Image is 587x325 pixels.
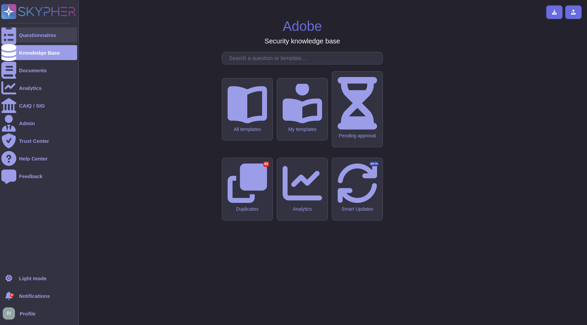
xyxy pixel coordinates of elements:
div: Help Center [19,156,48,161]
div: Pending approval [338,133,377,139]
button: user [1,306,20,321]
h3: Security knowledge base [265,37,340,45]
div: Duplicates [228,206,267,212]
div: Admin [19,121,35,126]
div: All templates [228,127,267,132]
a: Documents [1,63,77,78]
span: Profile [20,311,36,316]
a: Knowledge Base [1,45,77,60]
div: Feedback [19,174,42,179]
div: CAIQ / SIG [19,103,45,108]
a: CAIQ / SIG [1,98,77,113]
a: Feedback [1,169,77,184]
a: Admin [1,116,77,131]
a: Analytics [1,80,77,95]
input: Search a question or template... [226,52,383,64]
div: 69 [263,161,269,167]
div: Knowledge Base [19,50,60,55]
div: Trust Center [19,138,49,144]
h1: Adobe [283,18,322,34]
div: Questionnaires [19,33,56,38]
div: Analytics [283,206,322,212]
a: Questionnaires [1,27,77,42]
img: user [3,307,15,320]
div: Documents [19,68,47,73]
div: 9+ [10,293,14,297]
a: Trust Center [1,133,77,148]
div: BETA [369,161,379,166]
a: Help Center [1,151,77,166]
div: Analytics [19,85,42,91]
span: Notifications [19,293,50,299]
div: My templates [283,127,322,132]
div: Light mode [19,276,47,281]
div: Smart Updates [338,206,377,212]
